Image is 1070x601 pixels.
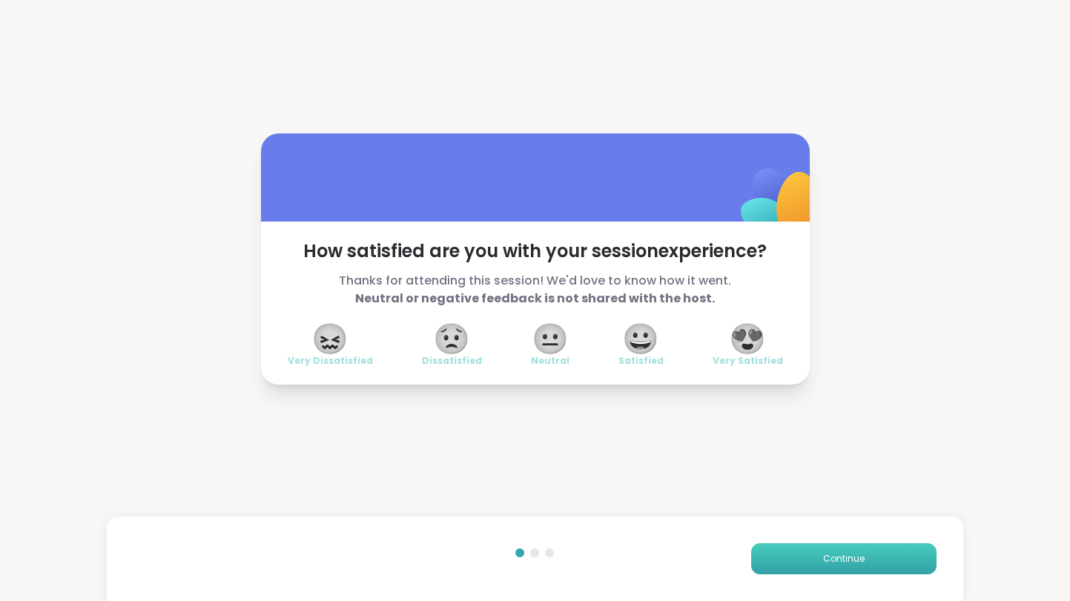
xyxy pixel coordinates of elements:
[751,543,937,574] button: Continue
[706,130,853,277] img: ShareWell Logomark
[713,355,783,367] span: Very Satisfied
[433,325,470,352] span: 😟
[288,239,783,263] span: How satisfied are you with your session experience?
[618,355,664,367] span: Satisfied
[422,355,482,367] span: Dissatisfied
[355,290,715,307] b: Neutral or negative feedback is not shared with the host.
[729,325,766,352] span: 😍
[288,355,373,367] span: Very Dissatisfied
[311,325,349,352] span: 😖
[531,355,569,367] span: Neutral
[288,272,783,308] span: Thanks for attending this session! We'd love to know how it went.
[823,552,865,565] span: Continue
[532,325,569,352] span: 😐
[622,325,659,352] span: 😀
